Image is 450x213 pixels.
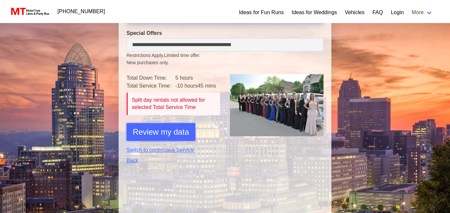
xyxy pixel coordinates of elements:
[133,126,189,138] span: Review my data
[239,9,284,16] a: Ideas for Fun Runs
[127,123,195,141] button: Review my data
[372,9,383,16] a: FAQ
[198,83,216,89] span: 45 mins
[230,74,323,136] img: 1.png
[9,7,50,16] img: MotorToys Logo
[292,9,337,16] a: Ideas for Weddings
[345,9,365,16] a: Vehicles
[391,9,404,16] a: Login
[132,96,216,111] div: Split day rentals not allowed for selected Total Service Time
[127,146,220,154] a: Switch to continuous Service
[175,82,220,90] td: -10 hours
[127,53,323,66] small: Restrictions Apply.
[127,29,323,37] label: Special Offers
[127,59,323,66] span: New purchases only.
[127,157,220,165] a: Back
[127,74,175,82] td: Total Down Time:
[164,52,200,59] span: Limited time offer.
[408,6,437,19] a: More
[175,74,220,82] td: 5 hours
[54,5,109,18] a: [PHONE_NUMBER]
[127,82,175,90] td: Total Service Time:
